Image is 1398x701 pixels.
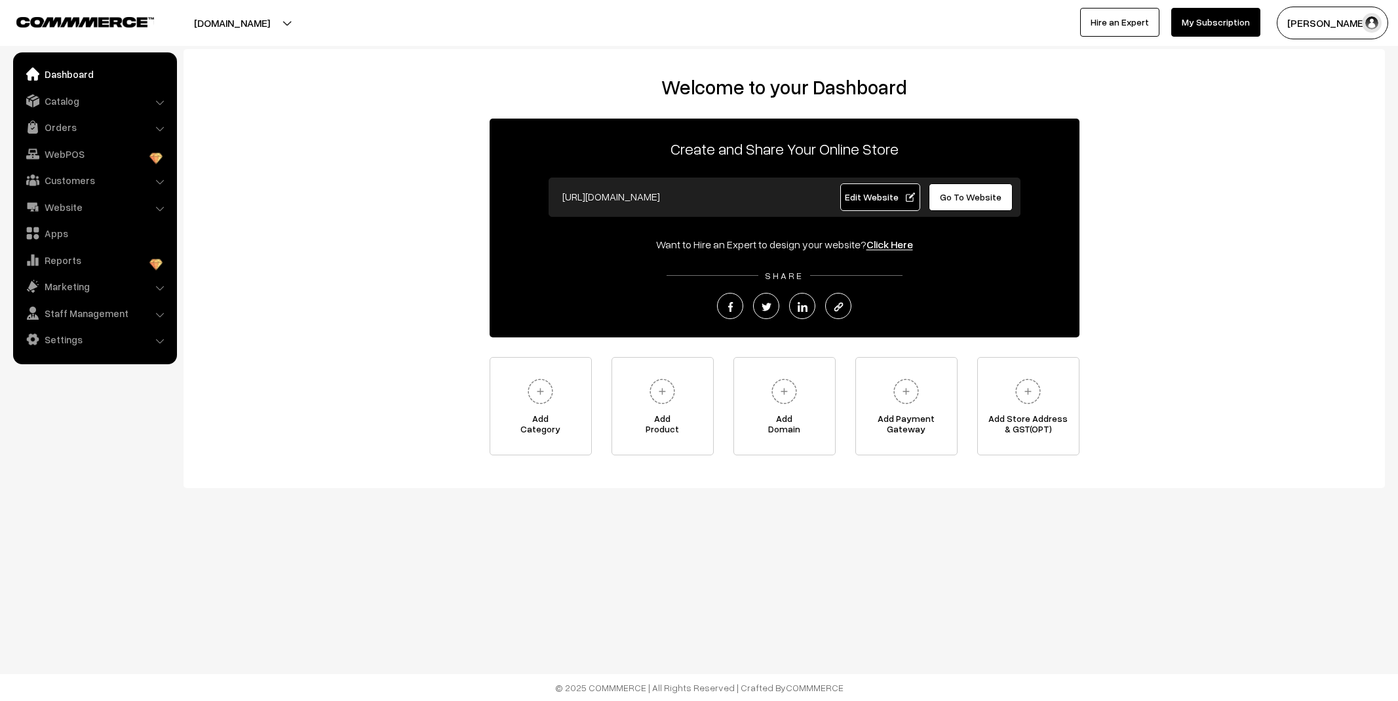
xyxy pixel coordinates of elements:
span: SHARE [758,270,810,281]
button: [PERSON_NAME] [1277,7,1388,39]
span: Add Domain [734,413,835,440]
a: Settings [16,328,172,351]
span: Edit Website [845,191,915,202]
a: Orders [16,115,172,139]
a: Marketing [16,275,172,298]
img: user [1362,13,1382,33]
p: Create and Share Your Online Store [490,137,1079,161]
a: Customers [16,168,172,192]
div: Want to Hire an Expert to design your website? [490,237,1079,252]
h2: Welcome to your Dashboard [197,75,1372,99]
span: Go To Website [940,191,1001,202]
img: plus.svg [644,373,680,409]
img: plus.svg [766,373,802,409]
a: Go To Website [929,183,1013,211]
a: Apps [16,221,172,245]
img: plus.svg [522,373,558,409]
img: plus.svg [1010,373,1046,409]
span: Add Category [490,413,591,440]
a: COMMMERCE [16,13,131,29]
span: Add Payment Gateway [856,413,957,440]
img: COMMMERCE [16,17,154,27]
a: AddDomain [733,357,836,455]
a: Reports [16,248,172,272]
a: Dashboard [16,62,172,86]
a: AddProduct [612,357,714,455]
a: Add Store Address& GST(OPT) [977,357,1079,455]
a: AddCategory [490,357,592,455]
a: Staff Management [16,301,172,325]
span: Add Store Address & GST(OPT) [978,413,1079,440]
img: plus.svg [888,373,924,409]
span: Add Product [612,413,713,440]
a: My Subscription [1171,8,1260,37]
a: Website [16,195,172,219]
a: WebPOS [16,142,172,166]
a: Hire an Expert [1080,8,1159,37]
a: Edit Website [840,183,920,211]
a: COMMMERCE [786,682,844,693]
a: Catalog [16,89,172,113]
a: Add PaymentGateway [855,357,958,455]
a: Click Here [866,238,913,251]
button: [DOMAIN_NAME] [148,7,316,39]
